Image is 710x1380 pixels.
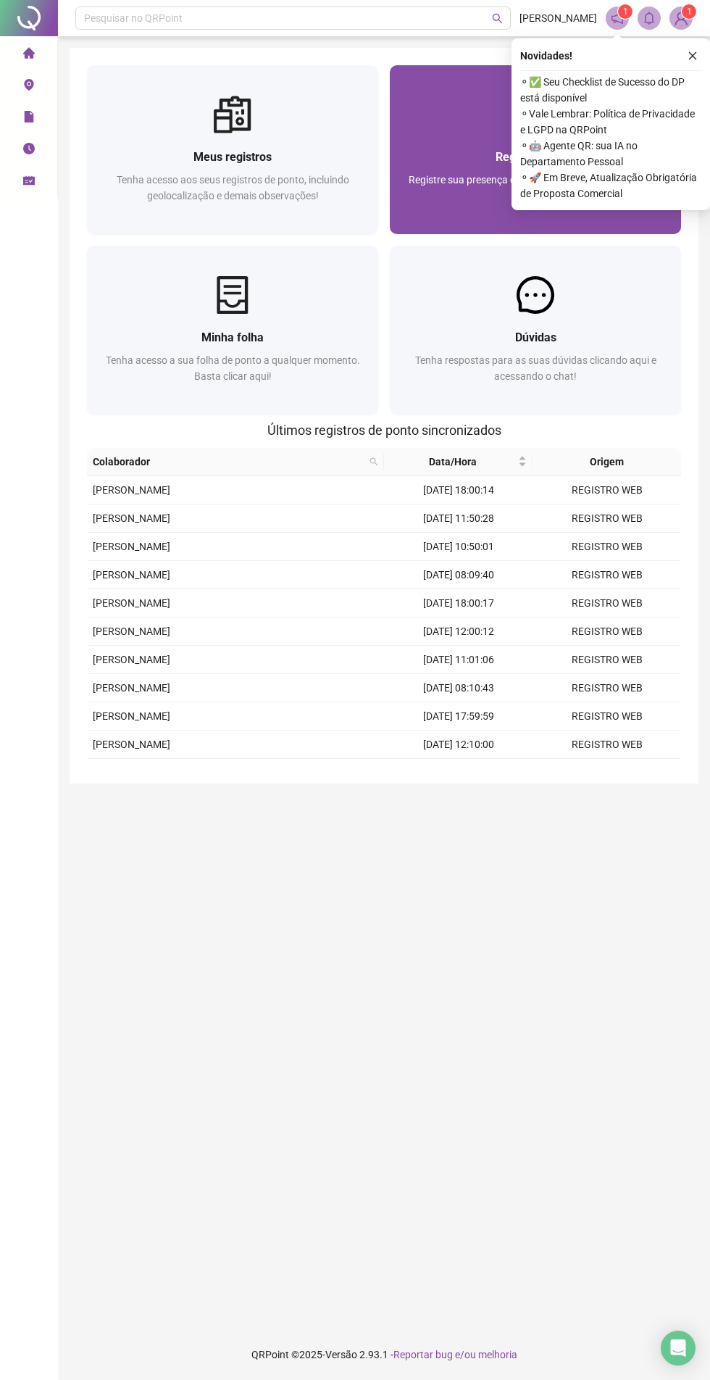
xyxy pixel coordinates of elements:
span: [PERSON_NAME] [93,739,170,750]
span: [PERSON_NAME] [93,710,170,722]
span: [PERSON_NAME] [93,512,170,524]
span: search [369,457,378,466]
sup: Atualize o seu contato no menu Meus Dados [682,4,696,19]
sup: 1 [618,4,632,19]
span: file [23,104,35,133]
span: [PERSON_NAME] [93,541,170,552]
td: REGISTRO WEB [532,504,681,533]
span: bell [643,12,656,25]
td: REGISTRO WEB [532,702,681,731]
td: [DATE] 11:10:59 [384,759,532,787]
span: home [23,41,35,70]
span: [PERSON_NAME] [93,569,170,581]
span: Data/Hora [390,454,515,470]
a: Registrar pontoRegistre sua presença com rapidez e segurança clicando aqui! [390,65,681,234]
td: REGISTRO WEB [532,589,681,618]
span: Meus registros [193,150,272,164]
span: Dúvidas [515,331,556,344]
td: [DATE] 17:59:59 [384,702,532,731]
span: Versão [325,1349,357,1360]
footer: QRPoint © 2025 - 2.93.1 - [58,1329,710,1380]
td: REGISTRO WEB [532,731,681,759]
span: [PERSON_NAME] [93,484,170,496]
td: [DATE] 08:09:40 [384,561,532,589]
div: Open Intercom Messenger [661,1331,696,1366]
span: Novidades ! [520,48,572,64]
span: [PERSON_NAME] [93,597,170,609]
td: REGISTRO WEB [532,618,681,646]
span: 1 [687,7,692,17]
td: [DATE] 12:00:12 [384,618,532,646]
span: Colaborador [93,454,364,470]
span: Tenha acesso a sua folha de ponto a qualquer momento. Basta clicar aqui! [106,354,360,382]
a: Meus registrosTenha acesso aos seus registros de ponto, incluindo geolocalização e demais observa... [87,65,378,234]
span: ⚬ 🤖 Agente QR: sua IA no Departamento Pessoal [520,138,701,170]
span: clock-circle [23,136,35,165]
span: schedule [23,168,35,197]
td: [DATE] 12:10:00 [384,731,532,759]
span: [PERSON_NAME] [93,625,170,637]
td: REGISTRO WEB [532,533,681,561]
th: Data/Hora [384,448,532,476]
span: ⚬ ✅ Seu Checklist de Sucesso do DP está disponível [520,74,701,106]
td: [DATE] 18:00:17 [384,589,532,618]
span: search [367,451,381,473]
span: Registrar ponto [496,150,576,164]
th: Origem [532,448,681,476]
span: [PERSON_NAME] [93,654,170,665]
span: Tenha respostas para as suas dúvidas clicando aqui e acessando o chat! [415,354,656,382]
td: REGISTRO WEB [532,561,681,589]
td: [DATE] 08:10:43 [384,674,532,702]
td: [DATE] 11:01:06 [384,646,532,674]
span: [PERSON_NAME] [519,10,597,26]
span: Minha folha [201,331,264,344]
td: REGISTRO WEB [532,476,681,504]
span: Registre sua presença com rapidez e segurança clicando aqui! [409,174,662,201]
span: Reportar bug e/ou melhoria [393,1349,517,1360]
td: [DATE] 11:50:28 [384,504,532,533]
span: notification [611,12,624,25]
span: ⚬ 🚀 Em Breve, Atualização Obrigatória de Proposta Comercial [520,170,701,201]
td: REGISTRO WEB [532,674,681,702]
span: ⚬ Vale Lembrar: Política de Privacidade e LGPD na QRPoint [520,106,701,138]
span: 1 [623,7,628,17]
span: close [688,51,698,61]
a: Minha folhaTenha acesso a sua folha de ponto a qualquer momento. Basta clicar aqui! [87,246,378,415]
span: [PERSON_NAME] [93,682,170,694]
td: [DATE] 10:50:01 [384,533,532,561]
td: REGISTRO WEB [532,646,681,674]
span: Tenha acesso aos seus registros de ponto, incluindo geolocalização e demais observações! [117,174,349,201]
span: search [492,13,503,24]
img: 82100 [670,7,692,29]
td: REGISTRO WEB [532,759,681,787]
a: DúvidasTenha respostas para as suas dúvidas clicando aqui e acessando o chat! [390,246,681,415]
td: [DATE] 18:00:14 [384,476,532,504]
span: Últimos registros de ponto sincronizados [267,423,501,438]
span: environment [23,72,35,101]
